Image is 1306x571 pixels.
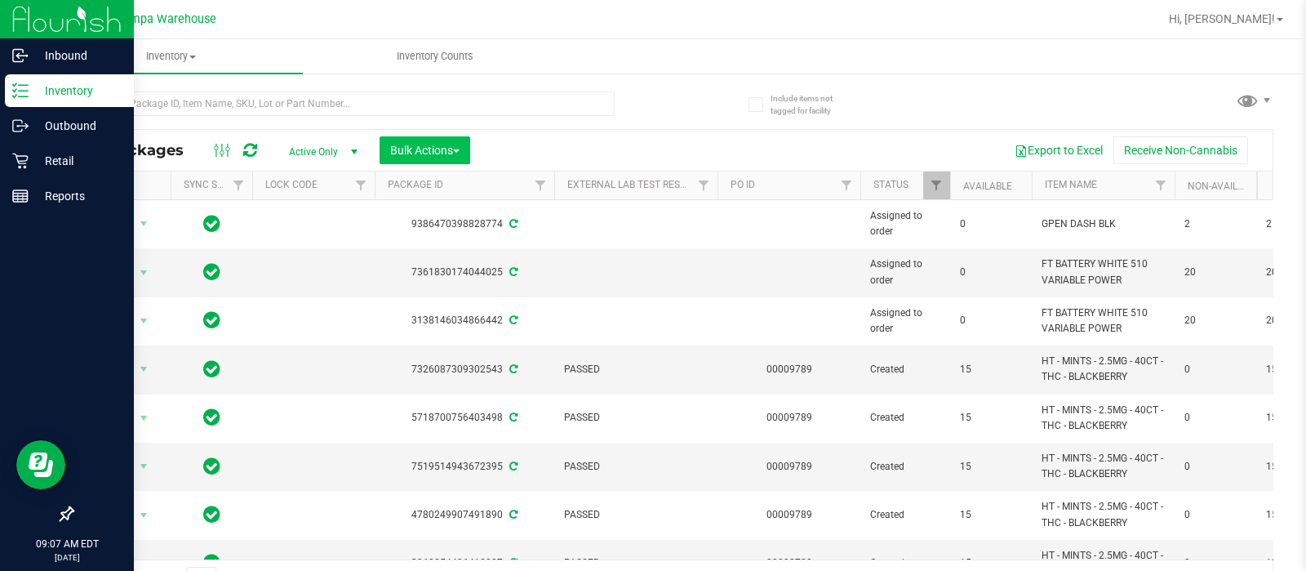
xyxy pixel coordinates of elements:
[1184,362,1246,377] span: 0
[564,507,708,523] span: PASSED
[870,459,940,475] span: Created
[1184,555,1246,571] span: 0
[12,153,29,169] inline-svg: Retail
[184,179,247,190] a: Sync Status
[134,212,154,235] span: select
[203,309,220,332] span: In Sync
[134,261,154,284] span: select
[1184,265,1246,280] span: 20
[372,362,557,377] div: 7326087309302543
[225,172,252,199] a: Filter
[1184,410,1246,426] span: 0
[766,557,812,569] a: 00009789
[29,186,127,206] p: Reports
[766,364,812,375] a: 00009789
[960,555,1022,571] span: 15
[1042,257,1165,288] span: FT BATTERY WHITE 510 VARIABLE POWER
[372,507,557,523] div: 4780249907491890
[72,91,615,116] input: Search Package ID, Item Name, SKU, Lot or Part Number...
[1113,136,1248,164] button: Receive Non-Cannabis
[372,313,557,328] div: 3138146034866442
[203,455,220,478] span: In Sync
[960,313,1022,328] span: 0
[375,49,495,64] span: Inventory Counts
[29,46,127,65] p: Inbound
[960,216,1022,232] span: 0
[1042,216,1165,232] span: GPEN DASH BLK
[1188,181,1260,192] a: Non-Available
[870,208,940,239] span: Assigned to order
[1042,451,1165,482] span: HT - MINTS - 2.5MG - 40CT - THC - BLACKBERRY
[348,172,375,199] a: Filter
[1004,136,1113,164] button: Export to Excel
[833,172,860,199] a: Filter
[203,503,220,526] span: In Sync
[960,507,1022,523] span: 15
[507,266,518,278] span: Sync from Compliance System
[1042,354,1165,385] span: HT - MINTS - 2.5MG - 40CT - THC - BLACKBERRY
[766,509,812,520] a: 00009789
[960,459,1022,475] span: 15
[960,265,1022,280] span: 0
[16,440,65,489] iframe: Resource center
[1184,507,1246,523] span: 0
[527,172,554,199] a: Filter
[388,179,443,190] a: Package ID
[507,509,518,520] span: Sync from Compliance System
[766,461,812,472] a: 00009789
[203,261,220,283] span: In Sync
[870,410,940,426] span: Created
[29,116,127,136] p: Outbound
[372,216,557,232] div: 9386470398828774
[134,455,154,478] span: select
[1184,313,1246,328] span: 20
[1184,459,1246,475] span: 0
[1042,499,1165,530] span: HT - MINTS - 2.5MG - 40CT - THC - BLACKBERRY
[372,459,557,475] div: 7519514943672395
[12,118,29,134] inline-svg: Outbound
[303,39,566,74] a: Inventory Counts
[29,81,127,100] p: Inventory
[507,364,518,375] span: Sync from Compliance System
[134,407,154,430] span: select
[39,39,303,74] a: Inventory
[564,362,708,377] span: PASSED
[564,555,708,571] span: PASSED
[29,151,127,171] p: Retail
[7,537,127,551] p: 09:07 AM EDT
[203,212,220,235] span: In Sync
[923,172,950,199] a: Filter
[1148,172,1175,199] a: Filter
[12,188,29,204] inline-svg: Reports
[203,406,220,429] span: In Sync
[960,362,1022,377] span: 15
[372,410,557,426] div: 5718700756403498
[134,310,154,332] span: select
[691,172,717,199] a: Filter
[870,306,940,337] span: Assigned to order
[1045,179,1097,190] a: Item Name
[564,410,708,426] span: PASSED
[567,179,695,190] a: External Lab Test Result
[507,557,518,569] span: Sync from Compliance System
[507,461,518,472] span: Sync from Compliance System
[771,92,852,117] span: Include items not tagged for facility
[766,412,812,423] a: 00009789
[873,179,908,190] a: Status
[85,141,200,159] span: All Packages
[380,136,470,164] button: Bulk Actions
[507,412,518,423] span: Sync from Compliance System
[372,555,557,571] div: 3960254406412907
[507,218,518,230] span: Sync from Compliance System
[1042,403,1165,434] span: HT - MINTS - 2.5MG - 40CT - THC - BLACKBERRY
[134,504,154,527] span: select
[12,47,29,64] inline-svg: Inbound
[507,314,518,326] span: Sync from Compliance System
[564,459,708,475] span: PASSED
[390,144,460,157] span: Bulk Actions
[963,181,1012,192] a: Available
[1184,216,1246,232] span: 2
[39,49,303,64] span: Inventory
[1042,306,1165,337] span: FT BATTERY WHITE 510 VARIABLE POWER
[203,358,220,381] span: In Sync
